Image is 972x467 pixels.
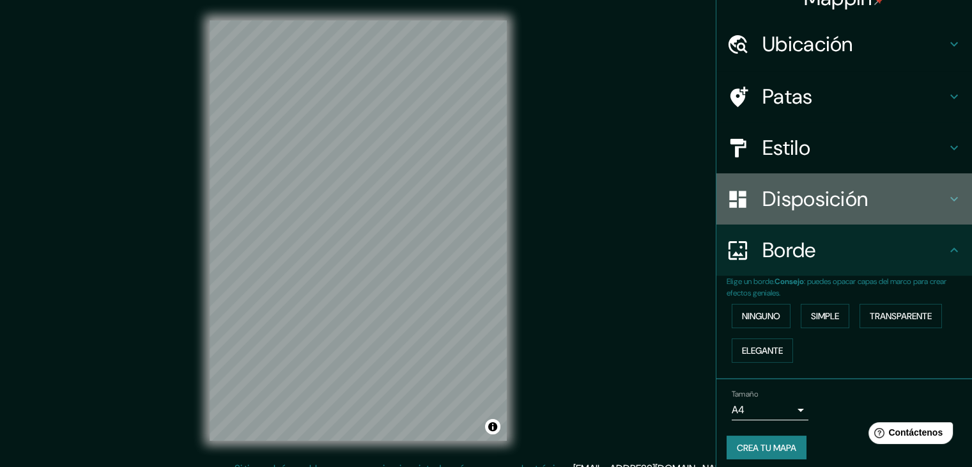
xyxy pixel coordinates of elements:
font: Patas [762,83,813,110]
button: Activar o desactivar atribución [485,419,500,434]
font: Ubicación [762,31,853,58]
div: Estilo [716,122,972,173]
button: Transparente [860,304,942,328]
font: Simple [811,310,839,322]
div: Disposición [716,173,972,225]
div: Patas [716,71,972,122]
font: Borde [762,237,816,264]
font: Tamaño [732,389,758,399]
font: Ninguno [742,310,780,322]
font: Elegante [742,345,783,356]
div: Ubicación [716,19,972,70]
button: Elegante [732,338,793,363]
button: Ninguno [732,304,791,328]
div: A4 [732,400,808,420]
font: Transparente [870,310,932,322]
iframe: Lanzador de widgets de ayuda [858,417,958,453]
div: Borde [716,225,972,276]
font: Elige un borde. [727,276,775,287]
button: Simple [801,304,849,328]
button: Crea tu mapa [727,436,806,460]
font: Estilo [762,134,810,161]
font: Consejo [775,276,804,287]
font: A4 [732,403,744,416]
canvas: Mapa [210,20,507,441]
font: Disposición [762,186,868,212]
font: : puedes opacar capas del marco para crear efectos geniales. [727,276,946,298]
font: Crea tu mapa [737,442,796,454]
